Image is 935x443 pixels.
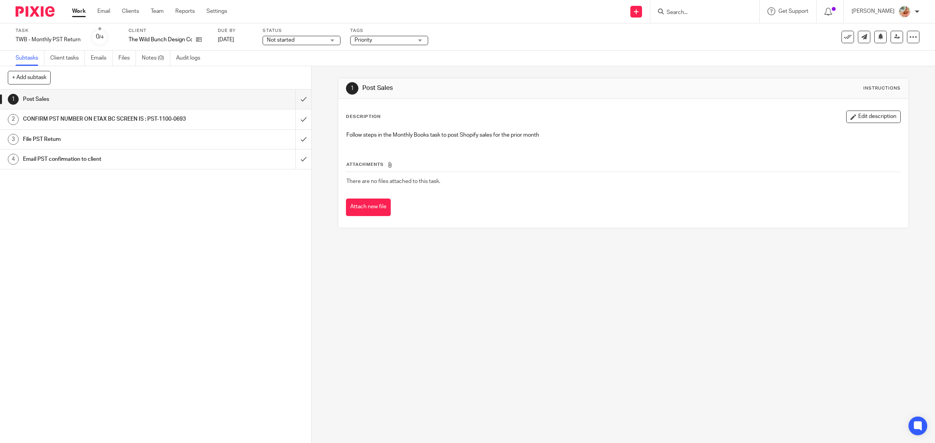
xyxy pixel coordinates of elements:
div: 0 [96,32,104,41]
h1: Post Sales [23,93,199,105]
a: Emails [91,51,113,66]
a: Reports [175,7,195,15]
img: MIC.jpg [898,5,911,18]
span: Priority [355,37,372,43]
p: Description [346,114,381,120]
h1: Email PST confirmation to client [23,153,199,165]
h1: Post Sales [362,84,640,92]
a: Settings [206,7,227,15]
span: [DATE] [218,37,234,42]
img: Pixie [16,6,55,17]
a: Client tasks [50,51,85,66]
a: Audit logs [176,51,206,66]
input: Search [666,9,736,16]
span: Attachments [346,162,384,167]
h1: CONFIRM PST NUMBER ON ETAX BC SCREEN IS : PST-1100-0693 [23,113,199,125]
p: The Wild Bunch Design Corp [129,36,192,44]
div: 2 [8,114,19,125]
a: Work [72,7,86,15]
div: 1 [346,82,358,95]
span: There are no files attached to this task. [346,179,440,184]
a: Subtasks [16,51,44,66]
a: Email [97,7,110,15]
div: 1 [8,94,19,105]
p: Follow steps in the Monthly Books task to post Shopify sales for the prior month [346,131,901,139]
label: Task [16,28,81,34]
label: Client [129,28,208,34]
div: 3 [8,134,19,145]
h1: File PST Return [23,134,199,145]
button: + Add subtask [8,71,51,84]
small: /4 [99,35,104,39]
button: Edit description [846,111,901,123]
a: Notes (0) [142,51,170,66]
a: Files [118,51,136,66]
a: Team [151,7,164,15]
div: TWB - Monthly PST Return [16,36,81,44]
label: Due by [218,28,253,34]
span: Not started [267,37,295,43]
span: Get Support [778,9,808,14]
p: [PERSON_NAME] [852,7,894,15]
div: 4 [8,154,19,165]
button: Attach new file [346,199,391,216]
label: Tags [350,28,428,34]
a: Clients [122,7,139,15]
label: Status [263,28,340,34]
div: Instructions [863,85,901,91]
